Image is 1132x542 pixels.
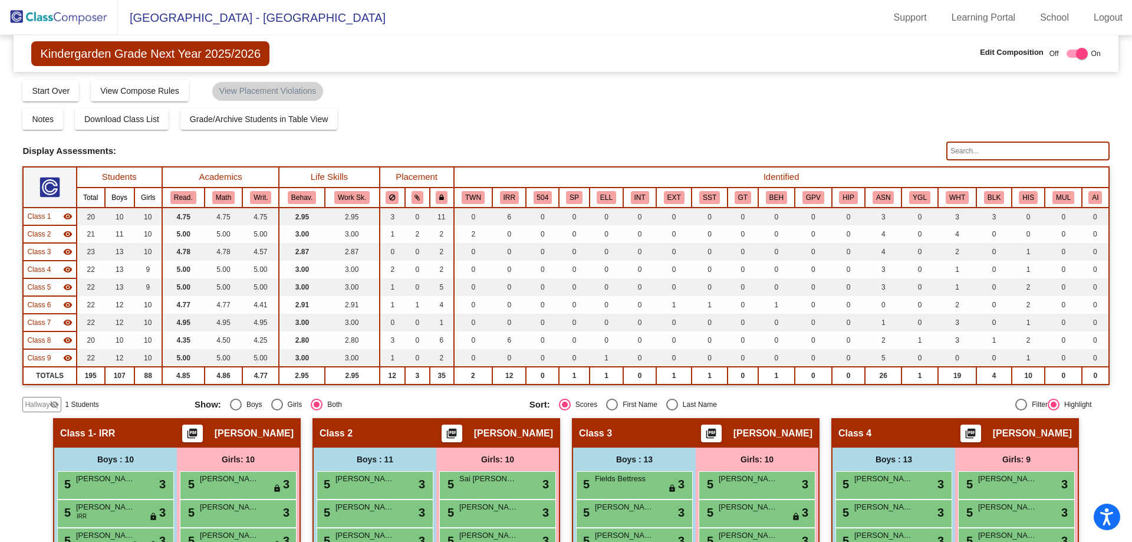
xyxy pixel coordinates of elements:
[656,208,692,225] td: 0
[758,225,795,243] td: 0
[1082,243,1108,261] td: 0
[692,188,728,208] th: SST Flag (Reading, Math, and/or Behavior)
[832,278,865,296] td: 0
[325,314,380,331] td: 3.00
[980,47,1044,58] span: Edit Composition
[462,191,485,204] button: TWN
[590,188,624,208] th: English Language Learner
[454,167,1109,188] th: Identified
[162,314,205,331] td: 4.95
[445,428,459,444] mat-icon: picture_as_pdf
[27,211,51,222] span: Class 1
[795,278,832,296] td: 0
[84,114,159,124] span: Download Class List
[63,283,73,292] mat-icon: visibility
[758,296,795,314] td: 1
[380,314,405,331] td: 0
[430,314,454,331] td: 1
[1019,191,1038,204] button: HIS
[242,261,279,278] td: 5.00
[735,191,751,204] button: GT
[23,208,76,225] td: Sarah Mancinelli - IRR
[134,278,162,296] td: 9
[162,296,205,314] td: 4.77
[105,188,134,208] th: Boys
[758,243,795,261] td: 0
[77,188,105,208] th: Total
[182,425,203,442] button: Print Students Details
[692,278,728,296] td: 0
[938,225,977,243] td: 4
[1045,261,1082,278] td: 0
[242,314,279,331] td: 4.95
[656,225,692,243] td: 0
[100,86,179,96] span: View Compose Rules
[405,296,430,314] td: 1
[590,261,624,278] td: 0
[380,243,405,261] td: 0
[901,188,937,208] th: Young for Grade Level
[795,296,832,314] td: 0
[623,314,656,331] td: 0
[795,261,832,278] td: 0
[534,191,552,204] button: 504
[795,208,832,225] td: 0
[134,296,162,314] td: 10
[1082,278,1108,296] td: 0
[63,229,73,239] mat-icon: visibility
[442,425,462,442] button: Print Students Details
[279,225,324,243] td: 3.00
[656,278,692,296] td: 0
[559,314,589,331] td: 0
[1082,188,1108,208] th: American Indian
[559,296,589,314] td: 0
[105,208,134,225] td: 10
[901,296,937,314] td: 0
[405,278,430,296] td: 0
[23,261,76,278] td: Heather Forbes - No Class Name
[279,243,324,261] td: 2.87
[802,191,824,204] button: GPV
[242,208,279,225] td: 4.75
[380,188,405,208] th: Keep away students
[134,208,162,225] td: 10
[963,428,978,444] mat-icon: picture_as_pdf
[566,191,583,204] button: SP
[590,314,624,331] td: 0
[901,261,937,278] td: 0
[279,296,324,314] td: 2.91
[758,261,795,278] td: 0
[325,243,380,261] td: 2.87
[1045,208,1082,225] td: 0
[728,278,758,296] td: 0
[728,243,758,261] td: 0
[901,278,937,296] td: 0
[405,314,430,331] td: 0
[77,167,162,188] th: Students
[170,191,196,204] button: Read.
[526,296,559,314] td: 0
[623,208,656,225] td: 0
[380,167,454,188] th: Placement
[728,261,758,278] td: 0
[692,261,728,278] td: 0
[559,243,589,261] td: 0
[559,278,589,296] td: 0
[279,314,324,331] td: 3.00
[526,243,559,261] td: 0
[242,278,279,296] td: 5.00
[325,261,380,278] td: 3.00
[559,261,589,278] td: 0
[795,243,832,261] td: 0
[22,109,63,130] button: Notes
[242,296,279,314] td: 4.41
[1045,296,1082,314] td: 0
[279,208,324,225] td: 2.95
[656,296,692,314] td: 1
[1045,243,1082,261] td: 0
[454,225,493,243] td: 2
[105,225,134,243] td: 11
[492,208,526,225] td: 6
[242,225,279,243] td: 5.00
[23,314,76,331] td: Ashriel Reinoso - No Class Name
